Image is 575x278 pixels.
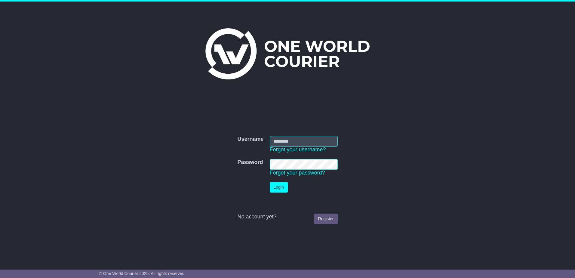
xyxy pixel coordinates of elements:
span: © One World Courier 2025. All rights reserved. [99,271,186,276]
label: Username [237,136,263,143]
a: Forgot your password? [270,170,325,176]
button: Login [270,182,288,193]
label: Password [237,159,263,166]
img: One World [205,28,370,79]
a: Register [314,214,337,224]
a: Forgot your username? [270,147,326,153]
div: No account yet? [237,214,337,220]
